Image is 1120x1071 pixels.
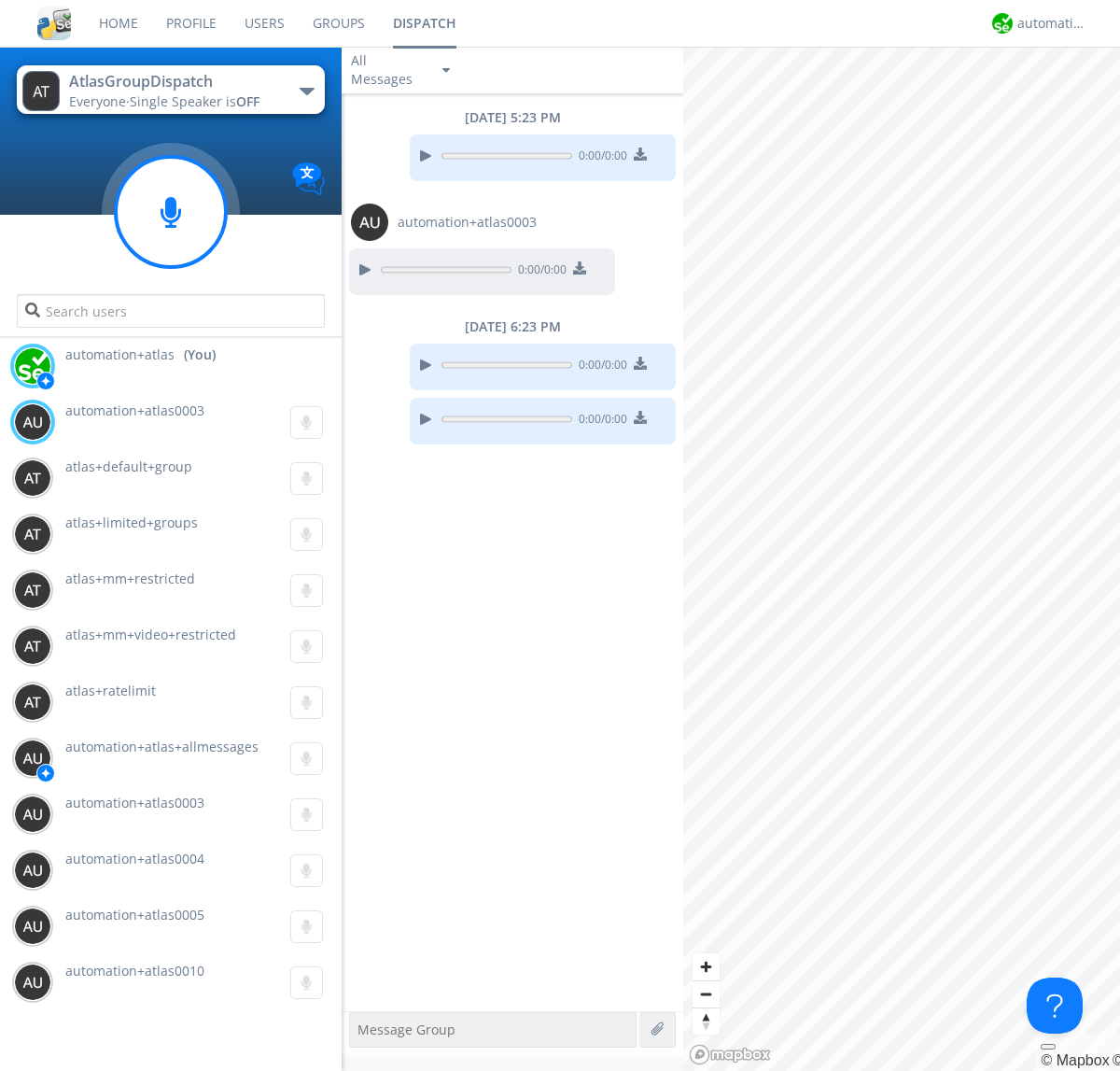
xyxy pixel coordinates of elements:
[14,571,51,609] img: 373638.png
[572,357,627,377] span: 0:00 / 0:00
[14,964,51,1001] img: 373638.png
[65,345,175,364] span: automation+atlas
[14,627,51,665] img: 373638.png
[184,345,216,364] div: (You)
[65,682,156,699] span: atlas+ratelimit
[130,92,259,110] span: Single Speaker is
[342,317,683,336] div: [DATE] 6:23 PM
[572,411,627,431] span: 0:00 / 0:00
[572,148,627,168] span: 0:00 / 0:00
[689,1044,771,1065] a: Mapbox logo
[65,626,236,643] span: atlas+mm+video+restricted
[69,71,279,92] div: AtlasGroupDispatch
[351,51,426,89] div: All Messages
[65,738,259,755] span: automation+atlas+allmessages
[65,962,204,979] span: automation+atlas0010
[65,458,192,475] span: atlas+default+group
[292,162,325,195] img: Translation enabled
[634,148,647,161] img: download media button
[1041,1044,1056,1050] button: Toggle attribution
[693,981,720,1008] span: Zoom out
[14,459,51,497] img: 373638.png
[65,794,204,811] span: automation+atlas0003
[693,1008,720,1035] button: Reset bearing to north
[351,204,388,241] img: 373638.png
[65,850,204,867] span: automation+atlas0004
[69,92,279,111] div: Everyone ·
[14,683,51,721] img: 373638.png
[693,980,720,1008] button: Zoom out
[1027,978,1083,1034] iframe: Toggle Customer Support
[14,347,51,385] img: d2d01cd9b4174d08988066c6d424eccd
[573,261,586,275] img: download media button
[14,908,51,945] img: 373638.png
[65,570,195,587] span: atlas+mm+restricted
[634,357,647,370] img: download media button
[398,213,537,232] span: automation+atlas0003
[65,514,198,531] span: atlas+limited+groups
[14,515,51,553] img: 373638.png
[37,7,71,40] img: cddb5a64eb264b2086981ab96f4c1ba7
[236,92,259,110] span: OFF
[342,108,683,127] div: [DATE] 5:23 PM
[693,1008,720,1035] span: Reset bearing to north
[992,13,1013,34] img: d2d01cd9b4174d08988066c6d424eccd
[14,403,51,441] img: 373638.png
[65,906,204,923] span: automation+atlas0005
[14,796,51,833] img: 373638.png
[65,402,204,419] span: automation+atlas0003
[634,411,647,424] img: download media button
[693,953,720,980] button: Zoom in
[17,65,324,114] button: AtlasGroupDispatchEveryone·Single Speaker isOFF
[511,261,567,282] span: 0:00 / 0:00
[1017,14,1087,33] div: automation+atlas
[22,71,60,111] img: 373638.png
[14,740,51,777] img: 373638.png
[442,68,450,73] img: caret-down-sm.svg
[1041,1052,1109,1068] a: Mapbox
[17,294,324,328] input: Search users
[14,852,51,889] img: 373638.png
